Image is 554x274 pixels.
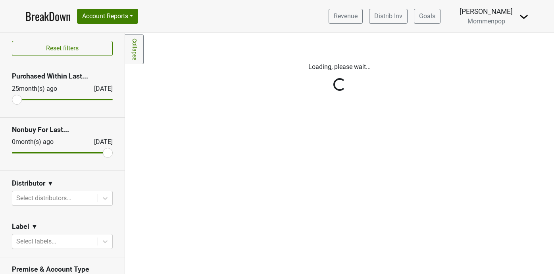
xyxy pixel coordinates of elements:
[77,9,138,24] button: Account Reports
[460,6,513,17] div: [PERSON_NAME]
[329,9,363,24] a: Revenue
[467,17,505,25] span: Mommenpop
[131,62,548,72] p: Loading, please wait...
[125,34,144,64] a: Collapse
[519,12,529,21] img: Dropdown Menu
[369,9,408,24] a: Distrib Inv
[25,8,71,25] a: BreakDown
[414,9,441,24] a: Goals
